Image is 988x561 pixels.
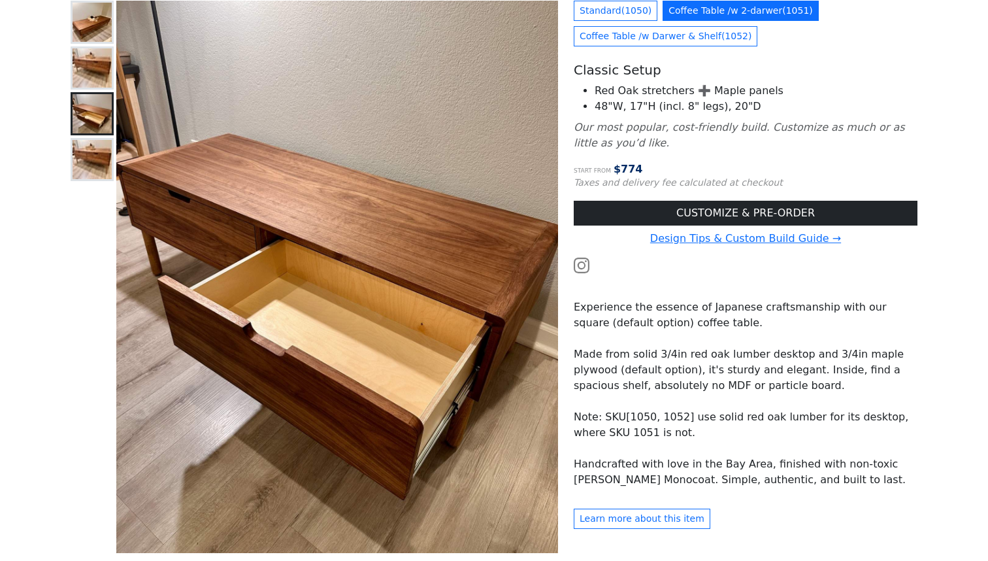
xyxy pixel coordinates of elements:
[574,347,917,394] p: Made from solid 3/4in red oak lumber desktop and 3/4in maple plywood (default option), it's sturd...
[574,1,657,21] a: Standard(1050)
[574,258,589,271] a: Watch the build video or pictures on Instagram
[73,48,112,88] img: Japanese Style Coffee Table /w 2-drawer - Landscape
[574,121,905,149] i: Our most popular, cost-friendly build. Customize as much or as little as you’d like.
[574,167,611,174] small: Start from
[574,201,917,226] a: CUSTOMIZE & PRE-ORDER
[73,140,112,179] img: Japanese Style Coffee Table /w 2-drawer - Beautiful Drawer Faces
[595,83,917,99] li: Red Oak stretchers ➕ Maple panels
[650,232,841,245] a: Design Tips & Custom Build Guide →
[595,99,917,114] li: 48"W, 17"H (incl. 8" legs), 20"D
[73,3,112,42] img: Japanese Style Coffee Table /w 2-drawer - Front
[73,94,112,133] img: Japanese Style Coffee Table /w 2-drawer - Drawer Open
[574,456,917,488] p: Handcrafted with love in the Bay Area, finished with non-toxic [PERSON_NAME] Monocoat. Simple, au...
[574,409,917,441] p: Note: SKU[1050, 1052] use solid red oak lumber for its desktop, where SKU 1051 is not.
[574,26,757,46] a: Coffee Table /w Darwer & Shelf(1052)
[574,177,783,188] small: Taxes and delivery fee calculated at checkout
[574,299,917,331] p: Experience the essence of Japanese craftsmanship with our square (default option) coffee table.
[574,62,917,78] h5: Classic Setup
[116,1,558,553] img: Japanese Style Coffee Table /w 2-drawer - Drawer Open
[663,1,819,21] a: Coffee Table /w 2-darwer(1051)
[574,509,710,529] button: Learn more about this item
[614,163,643,175] span: $ 774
